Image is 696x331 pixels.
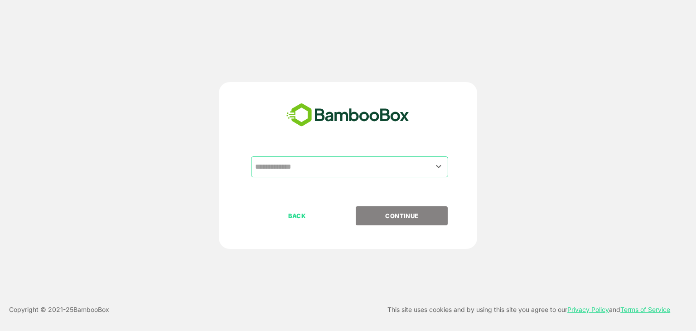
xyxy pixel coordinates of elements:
p: Copyright © 2021- 25 BambooBox [9,304,109,315]
button: CONTINUE [356,206,448,225]
img: bamboobox [281,100,414,130]
p: This site uses cookies and by using this site you agree to our and [387,304,670,315]
p: CONTINUE [357,211,447,221]
button: Open [433,161,445,173]
p: BACK [252,211,343,221]
a: Terms of Service [620,306,670,313]
a: Privacy Policy [567,306,609,313]
button: BACK [251,206,343,225]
